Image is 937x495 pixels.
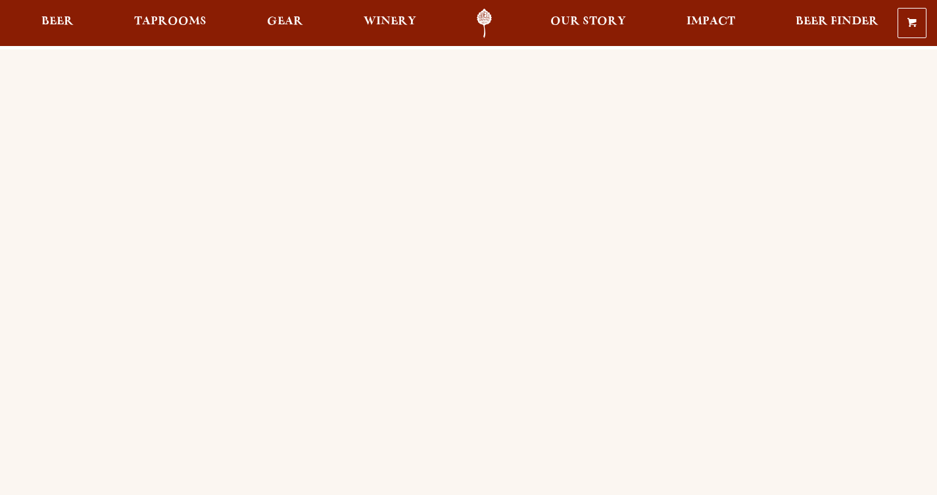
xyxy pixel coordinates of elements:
[126,9,215,38] a: Taprooms
[267,16,303,27] span: Gear
[550,16,626,27] span: Our Story
[364,16,416,27] span: Winery
[134,16,206,27] span: Taprooms
[41,16,74,27] span: Beer
[542,9,635,38] a: Our Story
[460,9,509,38] a: Odell Home
[678,9,744,38] a: Impact
[258,9,312,38] a: Gear
[686,16,735,27] span: Impact
[33,9,82,38] a: Beer
[787,9,887,38] a: Beer Finder
[796,16,878,27] span: Beer Finder
[355,9,425,38] a: Winery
